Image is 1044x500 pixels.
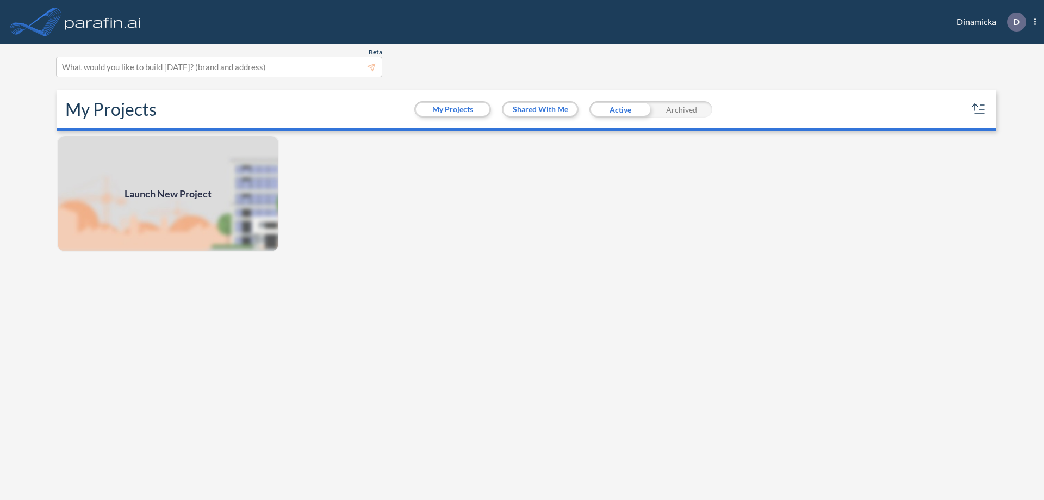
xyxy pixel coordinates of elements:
[65,99,157,120] h2: My Projects
[651,101,712,118] div: Archived
[125,187,212,201] span: Launch New Project
[1013,17,1020,27] p: D
[63,11,143,33] img: logo
[940,13,1036,32] div: Dinamicka
[970,101,987,118] button: sort
[416,103,489,116] button: My Projects
[369,48,382,57] span: Beta
[504,103,577,116] button: Shared With Me
[57,135,279,252] a: Launch New Project
[589,101,651,118] div: Active
[57,135,279,252] img: add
